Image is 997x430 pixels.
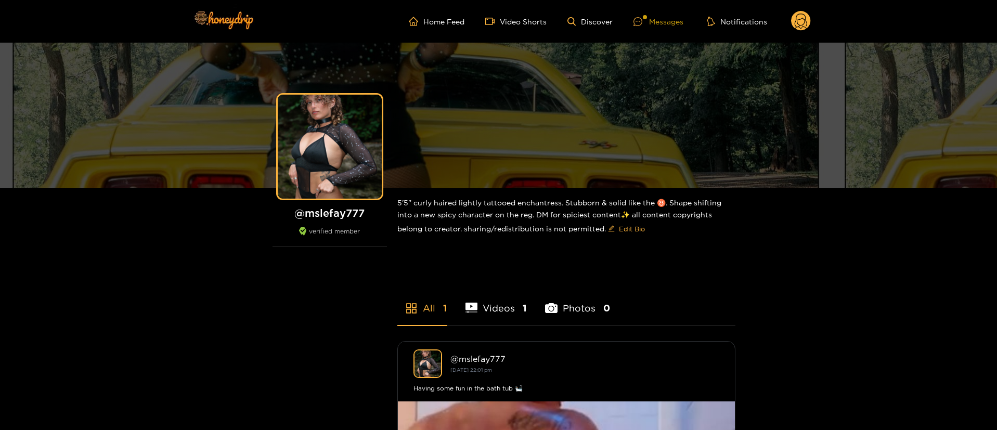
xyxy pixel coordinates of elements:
[405,302,418,315] span: appstore
[273,206,387,219] h1: @ mslefay777
[413,383,719,394] div: Having some fun in the bath tub 🛀🏽
[409,17,423,26] span: home
[603,302,610,315] span: 0
[545,278,610,325] li: Photos
[443,302,447,315] span: 1
[523,302,527,315] span: 1
[409,17,464,26] a: Home Feed
[633,16,683,28] div: Messages
[485,17,547,26] a: Video Shorts
[397,188,735,245] div: 5'5" curly haired lightly tattooed enchantress. Stubborn & solid like the ♉️. Shape shifting into...
[413,349,442,378] img: mslefay777
[273,227,387,246] div: verified member
[567,17,613,26] a: Discover
[608,225,615,233] span: edit
[606,220,647,237] button: editEdit Bio
[450,354,719,363] div: @ mslefay777
[465,278,527,325] li: Videos
[397,278,447,325] li: All
[619,224,645,234] span: Edit Bio
[704,16,770,27] button: Notifications
[450,367,492,373] small: [DATE] 22:01 pm
[485,17,500,26] span: video-camera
